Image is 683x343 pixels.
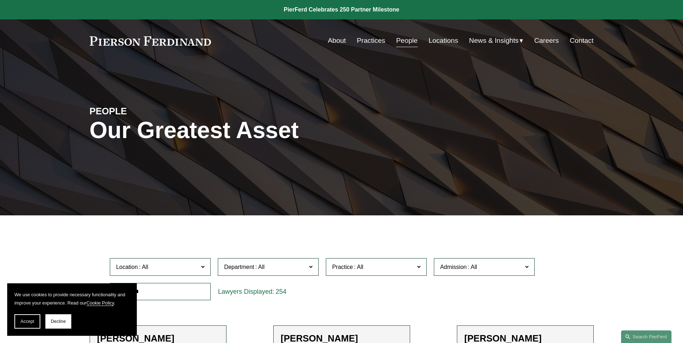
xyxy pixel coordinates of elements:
a: Search this site [621,330,671,343]
a: People [396,34,418,47]
span: News & Insights [469,35,519,47]
span: 254 [275,288,286,295]
p: We use cookies to provide necessary functionality and improve your experience. Read our . [14,291,130,307]
a: Careers [534,34,559,47]
section: Cookie banner [7,283,137,336]
a: Locations [428,34,458,47]
button: Decline [45,314,71,329]
a: About [328,34,346,47]
span: Decline [51,319,66,324]
a: Contact [570,34,593,47]
h1: Our Greatest Asset [90,117,426,143]
span: Department [224,264,254,270]
h4: PEOPLE [90,105,216,117]
a: folder dropdown [469,34,524,47]
span: Location [116,264,138,270]
button: Accept [14,314,40,329]
a: Cookie Policy [86,300,114,306]
span: Practice [332,264,353,270]
span: Admission [440,264,467,270]
a: Practices [357,34,385,47]
span: Accept [21,319,34,324]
